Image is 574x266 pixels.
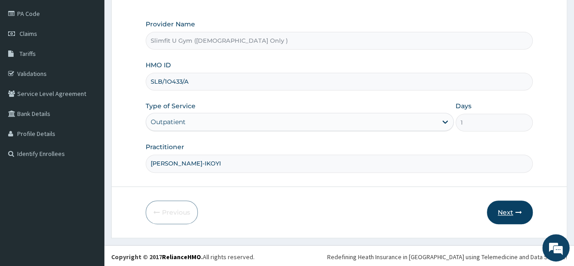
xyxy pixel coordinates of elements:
input: Enter HMO ID [146,73,533,90]
label: Practitioner [146,142,184,151]
span: Claims [20,30,37,38]
img: d_794563401_company_1708531726252_794563401 [17,45,37,68]
button: Next [487,201,533,224]
textarea: Type your message and hit 'Enter' [5,173,173,205]
label: HMO ID [146,60,171,70]
span: Tariffs [20,50,36,58]
div: Redefining Heath Insurance in [GEOGRAPHIC_DATA] using Telemedicine and Data Science! [327,252,567,261]
span: We're online! [53,77,125,169]
div: Chat with us now [47,51,152,63]
div: Minimize live chat window [149,5,171,26]
button: Previous [146,201,198,224]
strong: Copyright © 2017 . [111,253,203,261]
label: Provider Name [146,20,195,29]
label: Days [456,101,471,110]
input: Enter Name [146,155,533,172]
label: Type of Service [146,101,196,110]
a: RelianceHMO [162,253,201,261]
